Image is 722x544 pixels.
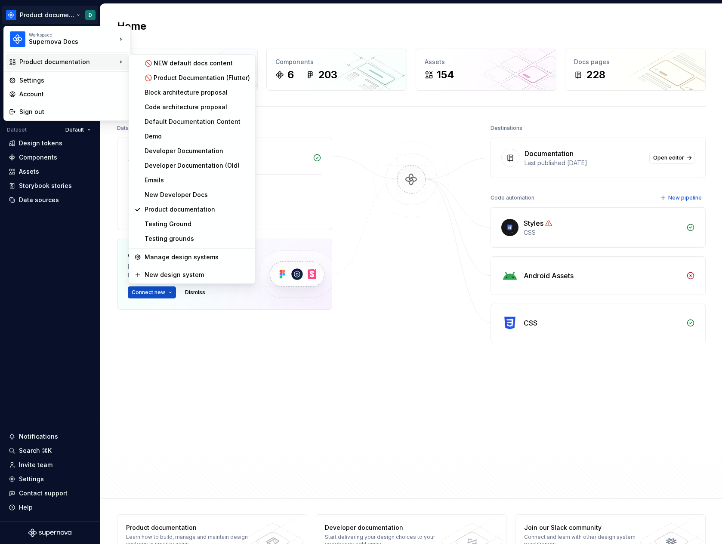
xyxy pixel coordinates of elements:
div: Settings [19,76,125,85]
div: 🚫 Product Documentation (Flutter) [145,74,250,82]
div: Product documentation [19,58,117,66]
div: Sign out [19,108,125,116]
div: Workspace [29,32,117,37]
div: Testing Ground [145,220,250,228]
div: Developer Documentation (Old) [145,161,250,170]
div: Default Documentation Content [145,117,250,126]
div: Supernova Docs [29,37,102,46]
div: Testing grounds [145,234,250,243]
div: Account [19,90,125,98]
div: Manage design systems [145,253,250,261]
div: 🚫 NEW default docs content [145,59,250,68]
div: New Developer Docs [145,191,250,199]
div: Code architecture proposal [145,103,250,111]
div: New design system [145,270,250,279]
img: 87691e09-aac2-46b6-b153-b9fe4eb63333.png [10,31,25,47]
div: Emails [145,176,250,184]
div: Demo [145,132,250,141]
div: Block architecture proposal [145,88,250,97]
div: Developer Documentation [145,147,250,155]
div: Product documentation [145,205,250,214]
